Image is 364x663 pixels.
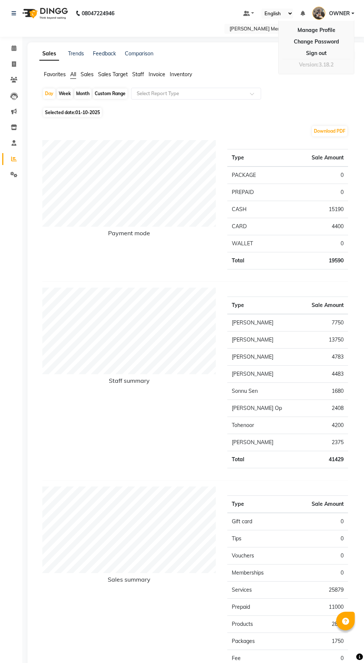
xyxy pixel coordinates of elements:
[282,25,350,36] a: Manage Profile
[227,616,288,633] td: Products
[299,434,348,451] td: 2375
[227,314,299,331] td: [PERSON_NAME]
[287,547,348,565] td: 0
[287,582,348,599] td: 25879
[93,88,127,99] div: Custom Range
[281,252,348,269] td: 19590
[312,7,325,20] img: OWNER
[299,451,348,468] td: 41429
[227,297,299,314] th: Type
[227,349,299,366] td: [PERSON_NAME]
[299,400,348,417] td: 2408
[287,496,348,513] th: Sale Amount
[44,71,66,78] span: Favorites
[299,297,348,314] th: Sale Amount
[227,201,282,218] td: CASH
[227,218,282,235] td: CARD
[281,201,348,218] td: 15190
[227,166,282,184] td: PACKAGE
[227,383,299,400] td: Sonnu Sen
[93,50,116,57] a: Feedback
[287,599,348,616] td: 11000
[19,3,70,24] img: logo
[39,47,59,61] a: Sales
[299,331,348,349] td: 13750
[287,513,348,530] td: 0
[281,184,348,201] td: 0
[312,126,347,136] button: Download PDF
[74,88,91,99] div: Month
[282,36,350,48] a: Change Password
[299,417,348,434] td: 4200
[227,331,299,349] td: [PERSON_NAME]
[42,230,216,240] h6: Payment mode
[42,576,216,586] h6: Sales summary
[227,434,299,451] td: [PERSON_NAME]
[227,496,288,513] th: Type
[227,417,299,434] td: Tohenoor
[329,10,350,17] span: OWNER
[227,565,288,582] td: Memberships
[299,383,348,400] td: 1680
[43,108,102,117] span: Selected date:
[282,48,350,59] a: Sign out
[281,218,348,235] td: 4400
[227,530,288,547] td: Tips
[81,71,94,78] span: Sales
[57,88,73,99] div: Week
[149,71,165,78] span: Invoice
[125,50,153,57] a: Comparison
[227,149,282,167] th: Type
[227,400,299,417] td: [PERSON_NAME] Op
[227,252,282,269] td: Total
[281,149,348,167] th: Sale Amount
[227,451,299,468] td: Total
[287,616,348,633] td: 2800
[42,377,216,387] h6: Staff summary
[281,166,348,184] td: 0
[299,349,348,366] td: 4783
[299,314,348,331] td: 7750
[70,71,76,78] span: All
[281,235,348,252] td: 0
[227,184,282,201] td: PREPAID
[43,88,55,99] div: Day
[227,547,288,565] td: Vouchers
[98,71,128,78] span: Sales Target
[170,71,192,78] span: Inventory
[287,530,348,547] td: 0
[227,582,288,599] td: Services
[75,110,100,115] span: 01-10-2025
[227,235,282,252] td: WALLET
[132,71,144,78] span: Staff
[282,59,350,70] div: Version:3.18.2
[227,366,299,383] td: [PERSON_NAME]
[68,50,84,57] a: Trends
[82,3,114,24] b: 08047224946
[287,633,348,650] td: 1750
[287,565,348,582] td: 0
[227,633,288,650] td: Packages
[227,599,288,616] td: Prepaid
[227,513,288,530] td: Gift card
[299,366,348,383] td: 4483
